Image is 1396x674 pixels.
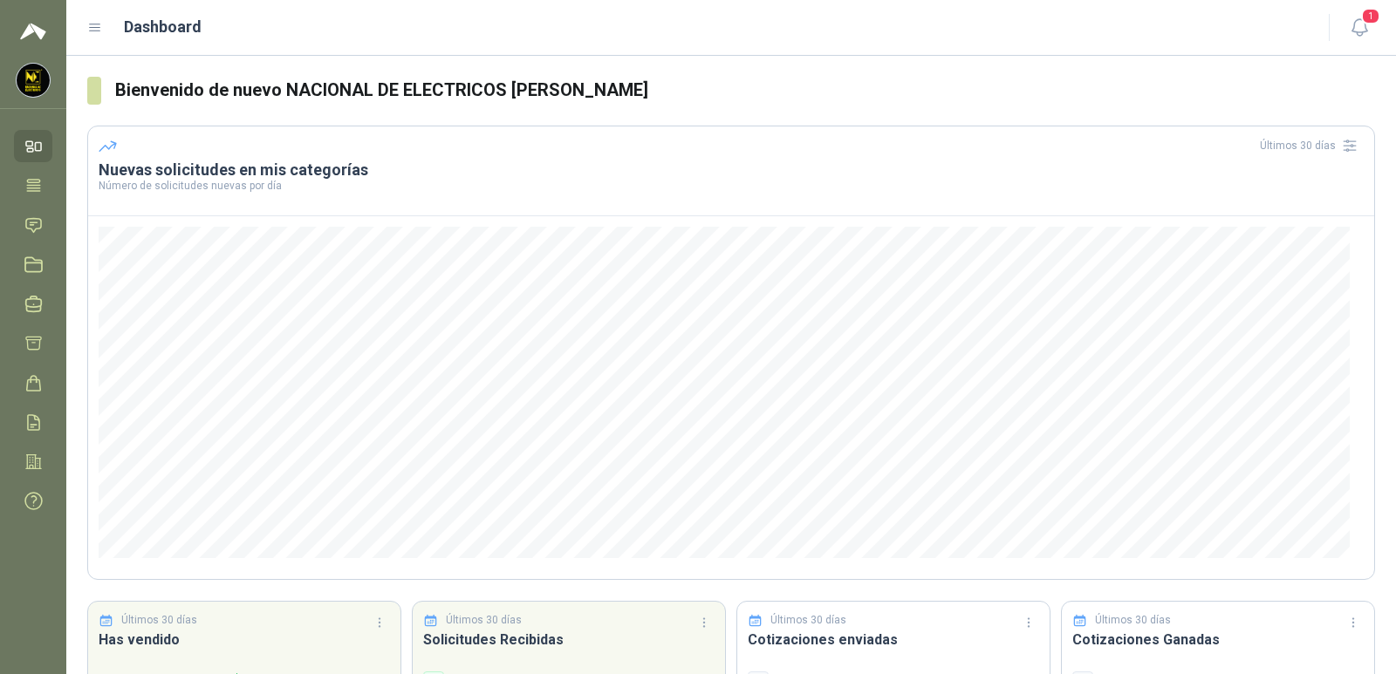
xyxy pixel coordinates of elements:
[99,160,1364,180] h3: Nuevas solicitudes en mis categorías
[115,77,1375,104] h3: Bienvenido de nuevo NACIONAL DE ELECTRICOS [PERSON_NAME]
[1344,12,1375,44] button: 1
[1072,629,1364,650] h3: Cotizaciones Ganadas
[121,612,197,629] p: Últimos 30 días
[1260,132,1364,160] div: Últimos 30 días
[99,629,390,650] h3: Has vendido
[748,629,1039,650] h3: Cotizaciones enviadas
[1095,612,1171,629] p: Últimos 30 días
[770,612,846,629] p: Últimos 30 días
[99,180,1364,191] p: Número de solicitudes nuevas por día
[17,64,50,97] img: Company Logo
[1361,8,1380,24] span: 1
[423,629,715,650] h3: Solicitudes Recibidas
[124,15,202,39] h1: Dashboard
[20,21,46,42] img: Logo peakr
[446,612,522,629] p: Últimos 30 días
